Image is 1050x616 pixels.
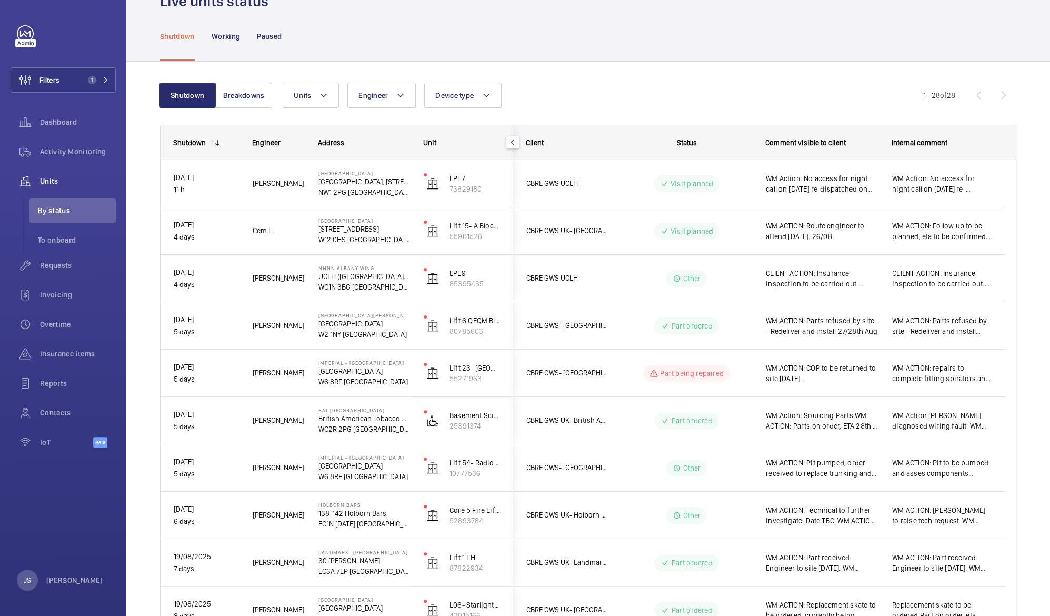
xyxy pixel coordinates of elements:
p: 138-142 Holborn Bars [318,508,410,519]
span: Invoicing [40,290,116,300]
span: [PERSON_NAME] [253,462,305,474]
div: Press SPACE to select this row. [161,302,513,350]
span: WM ACTION: repairs to complete fitting spirators and new door shoes on all floors. 22/08. [PERSON... [892,363,992,384]
span: CBRE GWS- [GEOGRAPHIC_DATA] ([GEOGRAPHIC_DATA][PERSON_NAME]) [526,320,607,332]
span: of [940,91,947,100]
span: Overtime [40,319,116,330]
img: elevator.svg [426,177,439,190]
p: Lift 23- [GEOGRAPHIC_DATA] Block (Passenger) [449,363,500,373]
p: Lift 6 QEQM Block [449,315,500,326]
p: 7 days [174,563,239,575]
span: WM Action [PERSON_NAME] diagnosed wiring fault. WM ACTION: Parts on order, ETA 28th. 26.08. [892,410,992,431]
span: WM ACTION: Technical to further investigate. Date TBC. WM ACTION: Engineer was able to fix fault.... [766,505,878,526]
p: 19/08/2025 [174,598,239,610]
span: 1 - 28 28 [923,92,955,99]
span: CLIENT ACTION: Insurance inspection to be carried out. [DATE]. 22/08 [892,268,992,289]
p: Other [683,273,701,284]
span: WM ACTION: Pit pumped, order received to replace trunking and wiring in the pit. Date of works TB... [766,458,878,479]
p: Lift 15- A Block West (RH) Building 201 [449,221,500,231]
span: [PERSON_NAME] [253,604,305,616]
p: Basement Scissor Lift [449,410,500,421]
span: To onboard [38,235,116,245]
span: Beta [93,437,107,448]
span: Insurance items [40,349,116,359]
div: Press SPACE to select this row. [513,350,1005,397]
p: [DATE] [174,409,239,421]
span: Engineer [252,138,281,147]
p: Imperial - [GEOGRAPHIC_DATA] [318,360,410,366]
span: Activity Monitoring [40,146,116,157]
span: Client [526,138,544,147]
p: [DATE] [174,361,239,373]
p: [GEOGRAPHIC_DATA] [318,603,410,613]
p: EPL7 [449,173,500,184]
p: 5 days [174,468,239,480]
p: 55901528 [449,231,500,242]
span: WM ACTION: COP to be returned to site [DATE]. [766,363,878,384]
span: Filters [39,75,59,85]
p: [GEOGRAPHIC_DATA], [STREET_ADDRESS] [318,176,410,187]
span: Units [294,91,311,100]
div: Press SPACE to select this row. [161,492,513,539]
p: Other [683,510,701,521]
p: EPL9 [449,268,500,279]
p: W6 8RF [GEOGRAPHIC_DATA] [318,471,410,482]
span: [PERSON_NAME] [253,414,305,426]
span: Dashboard [40,117,116,127]
p: [DATE] [174,219,239,231]
p: Core 5 Fire Lift (Building 2) 6FL [449,505,500,515]
div: Press SPACE to select this row. [513,207,1005,255]
p: Part ordered [671,415,712,426]
span: Internal comment [892,138,947,147]
div: Press SPACE to select this row. [513,492,1005,539]
button: Units [283,83,339,108]
span: Comment visible to client [765,138,846,147]
img: elevator.svg [426,320,439,332]
div: Press SPACE to select this row. [513,397,1005,444]
span: [PERSON_NAME] [253,272,305,284]
p: W12 0HS [GEOGRAPHIC_DATA] [318,234,410,245]
p: [GEOGRAPHIC_DATA] [318,366,410,376]
p: Holborn Bars [318,502,410,508]
p: [GEOGRAPHIC_DATA] [318,217,410,224]
div: Unit [423,138,501,147]
div: Press SPACE to select this row. [161,160,513,207]
p: L06- Starlight [PERSON_NAME] (2FLR) [449,600,500,610]
div: Press SPACE to select this row. [513,160,1005,207]
p: 5 days [174,373,239,385]
div: Press SPACE to select this row. [161,444,513,492]
p: 52893784 [449,515,500,526]
span: [PERSON_NAME] [253,367,305,379]
p: [GEOGRAPHIC_DATA] [318,170,410,176]
span: WM ACTION: Parts refused by site - Redeliver and install 27/28th Aug WM ACTION: Car guide shoe li... [892,315,992,336]
span: WM ACTION: Parts refused by site - Redeliver and install 27/28th Aug [766,315,878,336]
p: 5 days [174,326,239,338]
p: Visit planned [671,178,713,189]
span: Units [40,176,116,186]
span: CBRE GWS- [GEOGRAPHIC_DATA] ([GEOGRAPHIC_DATA]) [526,367,607,379]
span: 1 [88,76,96,84]
span: [PERSON_NAME] [253,509,305,521]
p: [GEOGRAPHIC_DATA] [318,597,410,603]
button: Breakdowns [215,83,272,108]
span: Contacts [40,408,116,418]
p: Working [212,31,240,42]
p: Part ordered [671,558,712,568]
img: elevator.svg [426,509,439,522]
img: elevator.svg [426,462,439,474]
span: Address [318,138,344,147]
div: Press SPACE to select this row. [161,350,513,397]
span: CBRE GWS UK- [GEOGRAPHIC_DATA] ([GEOGRAPHIC_DATA]) [526,225,607,237]
p: 6 days [174,515,239,528]
span: WM ACTION: Part received Engineer to site [DATE]. WM ACTION: Awaiting further advise from [PERSON... [892,552,992,573]
p: Shutdown [160,31,195,42]
span: Status [677,138,697,147]
span: WM ACTION: Follow up to be planned, eta to be confirmed. 26/08 [GEOGRAPHIC_DATA] [892,221,992,242]
div: Press SPACE to select this row. [161,255,513,302]
span: WM Action: Sourcing Parts WM ACTION: Parts on order, ETA 28th. 26.08. [766,410,878,431]
p: 19/08/2025 [174,551,239,563]
span: CBRE GWS UCLH [526,177,607,190]
span: By status [38,205,116,216]
p: W6 8RF [GEOGRAPHIC_DATA] [318,376,410,387]
p: BAT [GEOGRAPHIC_DATA] [318,407,410,413]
